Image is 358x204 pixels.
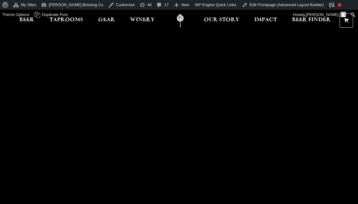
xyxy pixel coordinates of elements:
a: Winery [126,14,159,28]
span: Duplicate Post [42,10,68,20]
span: Gear [98,17,115,22]
div: Focus keyphrase not set [338,3,341,7]
a: Howdy, [291,10,348,20]
span: Taprooms [49,17,83,22]
span: Beer Finder [292,17,331,22]
span: [PERSON_NAME] [306,12,339,17]
a: Our Story [200,14,243,28]
span: Our Story [204,17,239,22]
a: Odell Home [169,14,192,28]
span: Winery [130,17,155,22]
a: Gear [94,14,119,28]
a: Beer [15,14,38,28]
a: Beer Finder [288,14,335,28]
span: Beer [19,17,34,22]
a: Taprooms [45,14,87,28]
a: Impact [250,14,281,28]
span: Impact [254,17,277,22]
